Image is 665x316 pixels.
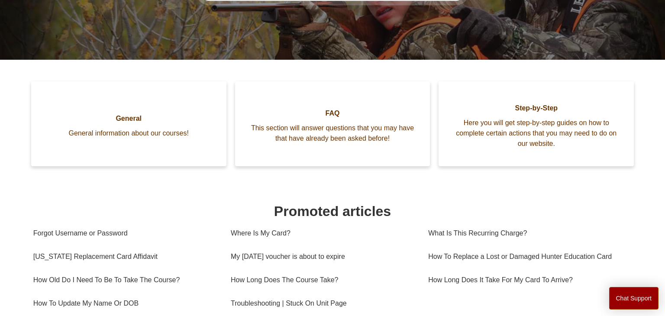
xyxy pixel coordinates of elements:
[44,128,213,139] span: General information about our courses!
[452,103,621,113] span: Step-by-Step
[235,81,430,166] a: FAQ This section will answer questions that you may have that have already been asked before!
[231,292,415,315] a: Troubleshooting | Stuck On Unit Page
[231,222,415,245] a: Where Is My Card?
[33,201,632,222] h1: Promoted articles
[609,287,659,310] button: Chat Support
[248,108,417,119] span: FAQ
[428,245,626,268] a: How To Replace a Lost or Damaged Hunter Education Card
[33,245,218,268] a: [US_STATE] Replacement Card Affidavit
[231,245,415,268] a: My [DATE] voucher is about to expire
[33,268,218,292] a: How Old Do I Need To Be To Take The Course?
[439,81,634,166] a: Step-by-Step Here you will get step-by-step guides on how to complete certain actions that you ma...
[452,118,621,149] span: Here you will get step-by-step guides on how to complete certain actions that you may need to do ...
[231,268,415,292] a: How Long Does The Course Take?
[44,113,213,124] span: General
[33,292,218,315] a: How To Update My Name Or DOB
[428,222,626,245] a: What Is This Recurring Charge?
[31,81,226,166] a: General General information about our courses!
[33,222,218,245] a: Forgot Username or Password
[248,123,417,144] span: This section will answer questions that you may have that have already been asked before!
[428,268,626,292] a: How Long Does It Take For My Card To Arrive?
